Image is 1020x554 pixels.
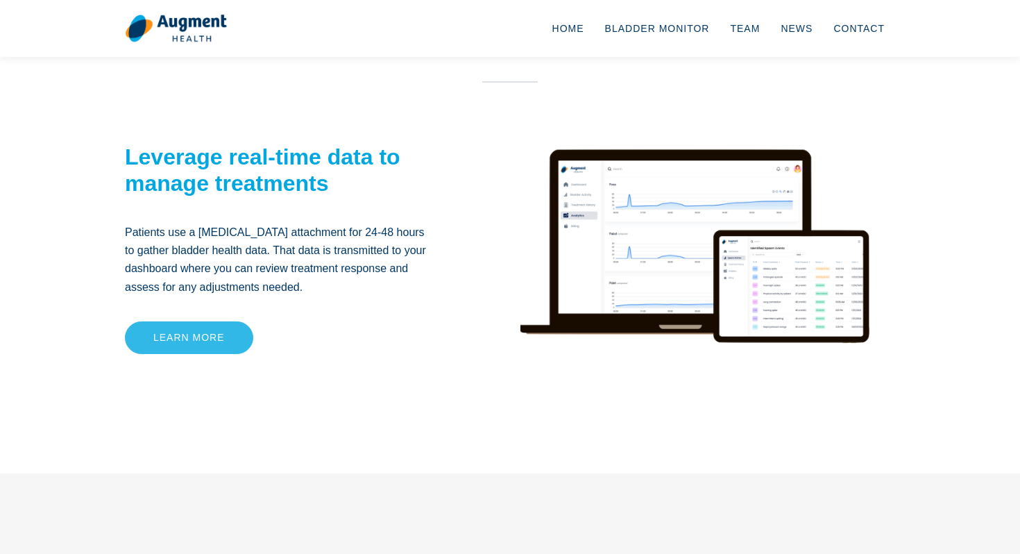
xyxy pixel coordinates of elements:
a: Home [542,6,595,51]
a: Team [720,6,770,51]
a: Learn more [125,321,253,354]
h2: Leverage real-time data to manage treatments [125,144,434,197]
a: Bladder Monitor [595,6,720,51]
img: logo [125,14,227,43]
a: News [770,6,823,51]
img: device render [520,112,870,425]
a: Contact [823,6,895,51]
p: Patients use a [MEDICAL_DATA] attachment for 24-48 hours to gather bladder health data. That data... [125,224,434,297]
